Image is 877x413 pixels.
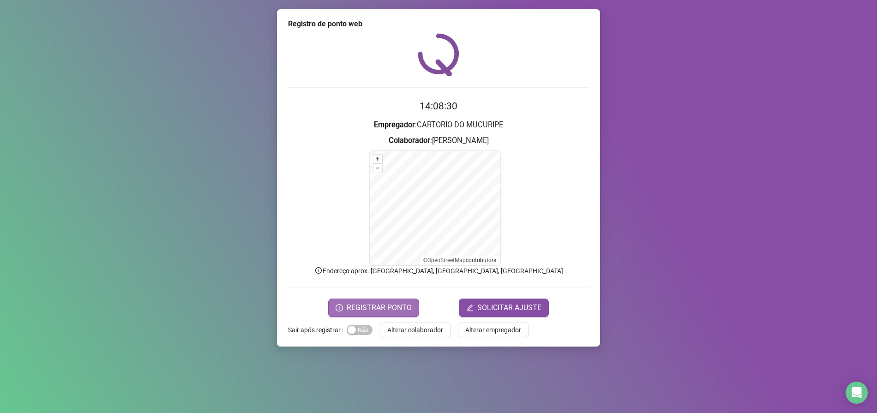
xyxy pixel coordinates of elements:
label: Sair após registrar [288,323,347,337]
button: editSOLICITAR AJUSTE [459,299,549,317]
button: Alterar colaborador [380,323,451,337]
span: REGISTRAR PONTO [347,302,412,313]
div: Registro de ponto web [288,18,589,30]
h3: : [PERSON_NAME] [288,135,589,147]
p: Endereço aprox. : [GEOGRAPHIC_DATA], [GEOGRAPHIC_DATA], [GEOGRAPHIC_DATA] [288,266,589,276]
li: © contributors. [423,257,498,263]
div: Open Intercom Messenger [846,382,868,404]
button: + [373,155,382,163]
span: clock-circle [336,304,343,311]
span: info-circle [314,266,323,275]
h3: : CARTORIO DO MUCURIPE [288,119,589,131]
a: OpenStreetMap [427,257,466,263]
strong: Empregador [374,120,415,129]
button: – [373,164,382,173]
strong: Colaborador [389,136,430,145]
span: Alterar empregador [465,325,521,335]
button: Alterar empregador [458,323,529,337]
button: REGISTRAR PONTO [328,299,419,317]
img: QRPoint [418,33,459,76]
span: Alterar colaborador [387,325,443,335]
time: 14:08:30 [420,101,457,112]
span: SOLICITAR AJUSTE [477,302,541,313]
span: edit [466,304,474,311]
